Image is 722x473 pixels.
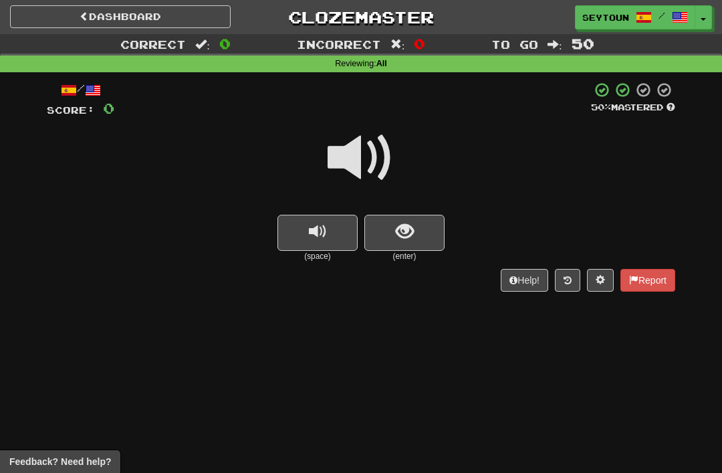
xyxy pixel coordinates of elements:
span: 0 [219,35,231,52]
div: / [47,82,114,98]
span: Correct [120,37,186,51]
a: Dashboard [10,5,231,28]
div: Mastered [591,102,675,114]
button: replay audio [277,215,358,251]
span: 50 % [591,102,611,112]
a: Seytoun / [575,5,695,29]
span: 0 [414,35,425,52]
span: To go [491,37,538,51]
button: show sentence [364,215,445,251]
span: Score: [47,104,95,116]
span: : [548,39,562,50]
a: Clozemaster [251,5,471,29]
span: Seytoun [582,11,629,23]
span: / [658,11,665,20]
small: (space) [277,251,358,262]
span: 0 [103,100,114,116]
button: Report [620,269,675,292]
span: : [195,39,210,50]
span: 50 [572,35,594,52]
span: : [390,39,405,50]
small: (enter) [364,251,445,262]
button: Round history (alt+y) [555,269,580,292]
button: Help! [501,269,548,292]
span: Incorrect [297,37,381,51]
strong: All [376,59,387,68]
span: Open feedback widget [9,455,111,468]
